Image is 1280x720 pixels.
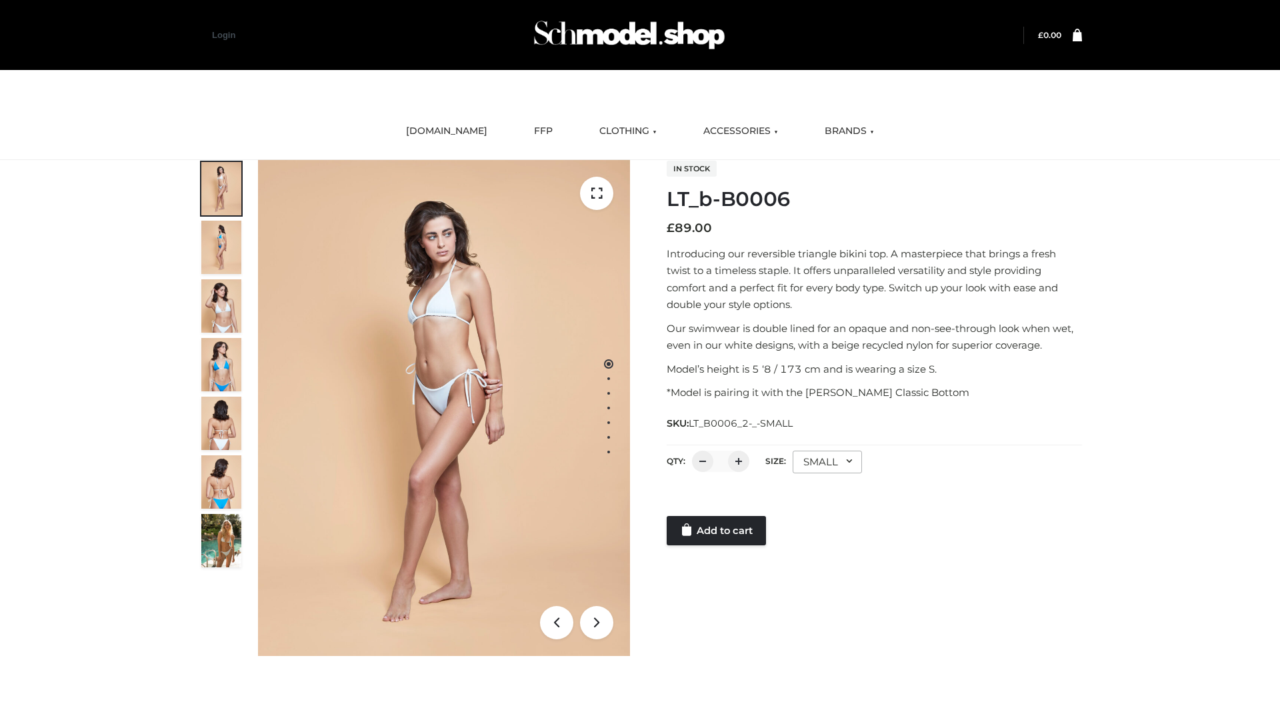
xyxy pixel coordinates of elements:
[201,514,241,567] img: Arieltop_CloudNine_AzureSky2.jpg
[765,456,786,466] label: Size:
[212,30,235,40] a: Login
[201,455,241,509] img: ArielClassicBikiniTop_CloudNine_AzureSky_OW114ECO_8-scaled.jpg
[667,361,1082,378] p: Model’s height is 5 ‘8 / 173 cm and is wearing a size S.
[667,245,1082,313] p: Introducing our reversible triangle bikini top. A masterpiece that brings a fresh twist to a time...
[667,456,685,466] label: QTY:
[201,397,241,450] img: ArielClassicBikiniTop_CloudNine_AzureSky_OW114ECO_7-scaled.jpg
[1038,30,1061,40] a: £0.00
[201,221,241,274] img: ArielClassicBikiniTop_CloudNine_AzureSky_OW114ECO_2-scaled.jpg
[667,221,712,235] bdi: 89.00
[667,516,766,545] a: Add to cart
[201,162,241,215] img: ArielClassicBikiniTop_CloudNine_AzureSky_OW114ECO_1-scaled.jpg
[793,451,862,473] div: SMALL
[396,117,497,146] a: [DOMAIN_NAME]
[1038,30,1043,40] span: £
[201,338,241,391] img: ArielClassicBikiniTop_CloudNine_AzureSky_OW114ECO_4-scaled.jpg
[524,117,563,146] a: FFP
[667,384,1082,401] p: *Model is pairing it with the [PERSON_NAME] Classic Bottom
[815,117,884,146] a: BRANDS
[689,417,793,429] span: LT_B0006_2-_-SMALL
[529,9,729,61] img: Schmodel Admin 964
[667,415,794,431] span: SKU:
[1038,30,1061,40] bdi: 0.00
[258,160,630,656] img: ArielClassicBikiniTop_CloudNine_AzureSky_OW114ECO_1
[667,187,1082,211] h1: LT_b-B0006
[667,221,675,235] span: £
[667,320,1082,354] p: Our swimwear is double lined for an opaque and non-see-through look when wet, even in our white d...
[667,161,717,177] span: In stock
[693,117,788,146] a: ACCESSORIES
[589,117,667,146] a: CLOTHING
[201,279,241,333] img: ArielClassicBikiniTop_CloudNine_AzureSky_OW114ECO_3-scaled.jpg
